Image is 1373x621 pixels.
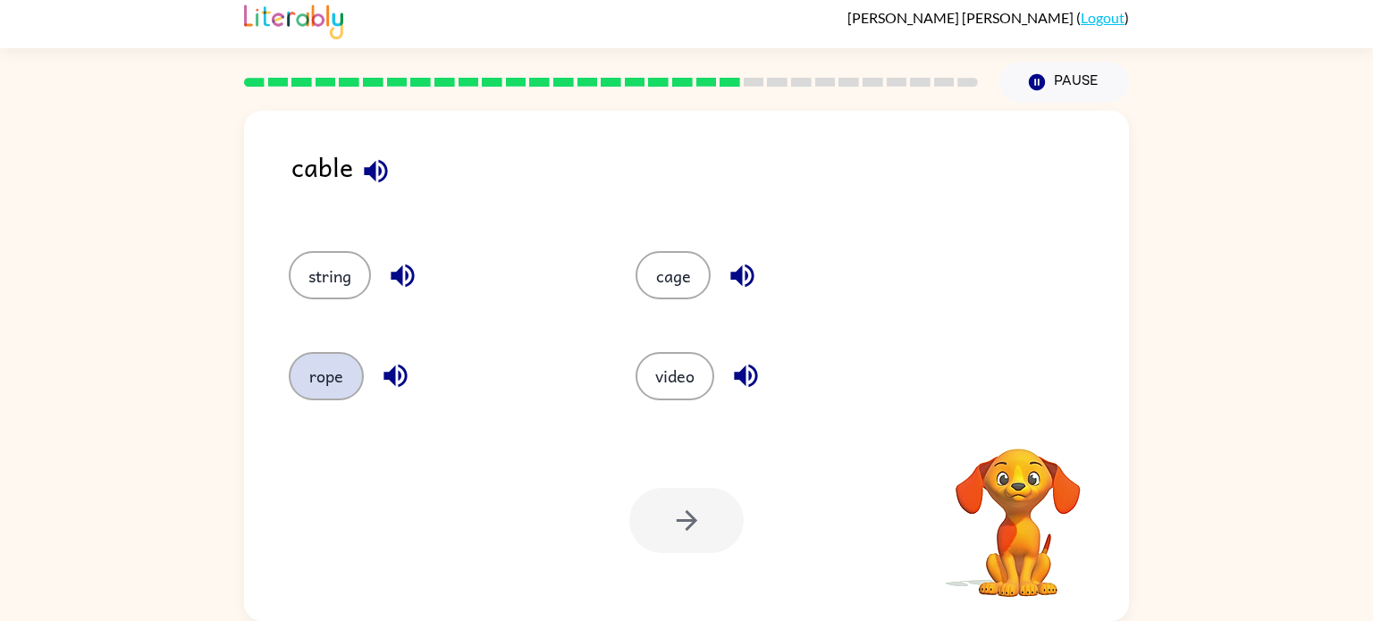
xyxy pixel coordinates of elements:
button: cage [636,251,711,299]
div: ( ) [847,9,1129,26]
button: string [289,251,371,299]
video: Your browser must support playing .mp4 files to use Literably. Please try using another browser. [929,421,1108,600]
a: Logout [1081,9,1125,26]
span: [PERSON_NAME] [PERSON_NAME] [847,9,1076,26]
button: Pause [999,62,1129,103]
button: rope [289,352,364,400]
button: video [636,352,714,400]
div: cable [291,147,1129,215]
